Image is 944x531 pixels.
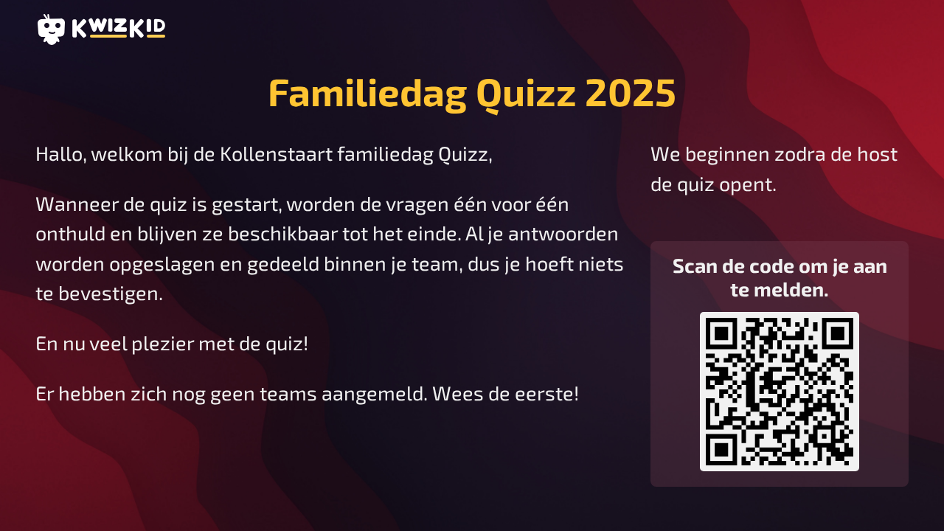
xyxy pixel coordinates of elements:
p: We beginnen zodra de host de quiz opent. [650,138,909,198]
span: Hallo, welkom bij de Kollenstaart familiedag Quizz, [35,141,493,164]
span: En nu veel plezier met de quiz! [35,330,308,354]
h3: Scan de code om je aan te melden. [662,253,897,300]
span: Wanneer de quiz is gestart, worden de vragen één voor één onthuld en blijven ze beschikbaar tot h... [35,191,628,305]
h1: Familiedag Quizz 2025 [268,68,676,114]
div: Er hebben zich nog geen teams aangemeld. Wees de eerste! [35,381,627,404]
